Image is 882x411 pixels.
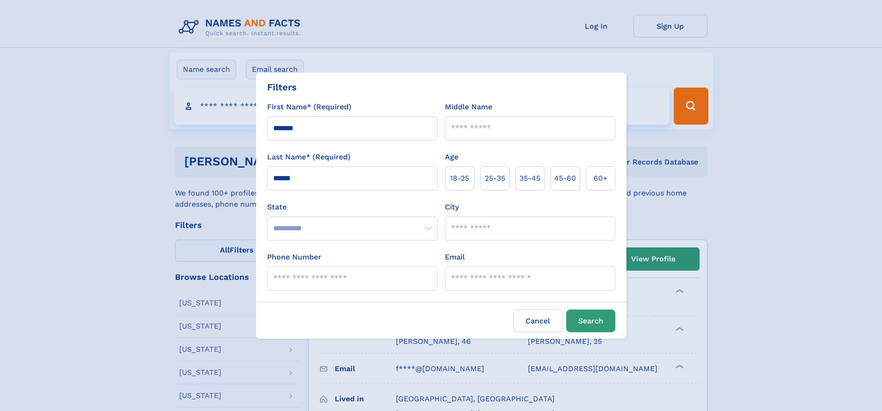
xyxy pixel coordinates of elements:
button: Search [566,310,615,332]
span: 60+ [594,173,607,184]
label: Email [445,252,465,263]
label: State [267,202,438,213]
label: First Name* (Required) [267,101,351,113]
span: 35‑45 [519,173,540,184]
label: Age [445,152,458,163]
span: 18‑25 [450,173,469,184]
label: Cancel [513,310,563,332]
label: City [445,202,459,213]
span: 45‑60 [554,173,576,184]
label: Phone Number [267,252,321,263]
label: Last Name* (Required) [267,152,350,163]
div: Filters [267,80,297,94]
span: 25‑35 [485,173,505,184]
label: Middle Name [445,101,492,113]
